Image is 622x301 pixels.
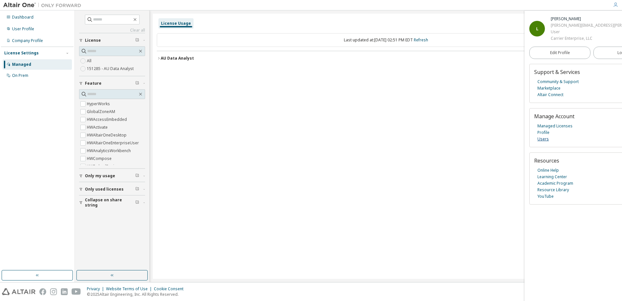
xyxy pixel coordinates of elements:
[135,187,139,192] span: Clear filter
[12,73,28,78] div: On Prem
[85,197,135,208] span: Collapse on share string
[4,50,39,56] div: License Settings
[87,116,128,123] label: HWAccessEmbedded
[87,108,116,116] label: GlobalZoneAM
[87,65,135,73] label: 151285 - AU Data Analyst
[157,51,615,65] button: AU Data AnalystLicense ID: 151285
[135,173,139,179] span: Clear filter
[534,68,580,76] span: Support & Services
[87,286,106,292] div: Privacy
[161,21,191,26] div: License Usage
[537,167,559,174] a: Online Help
[87,131,128,139] label: HWAltairOneDesktop
[12,15,34,20] div: Dashboard
[537,136,549,142] a: Users
[87,147,132,155] label: HWAnalyticsWorkbench
[161,56,194,61] div: AU Data Analyst
[537,123,573,129] a: Managed Licenses
[87,163,117,170] label: HWEmbedBasic
[12,38,43,43] div: Company Profile
[534,113,575,120] span: Manage Account
[79,195,145,210] button: Collapse on share string
[537,174,567,180] a: Learning Center
[3,2,85,8] img: Altair One
[79,28,145,33] a: Clear all
[135,38,139,43] span: Clear filter
[154,286,187,292] div: Cookie Consent
[537,79,579,85] a: Community & Support
[106,286,154,292] div: Website Terms of Use
[50,288,57,295] img: instagram.svg
[414,37,428,43] a: Refresh
[537,193,554,200] a: YouTube
[537,129,549,136] a: Profile
[85,81,101,86] span: Feature
[135,81,139,86] span: Clear filter
[135,200,139,205] span: Clear filter
[87,100,111,108] label: HyperWorks
[534,157,559,164] span: Resources
[85,38,101,43] span: License
[12,26,34,32] div: User Profile
[79,33,145,48] button: License
[537,85,561,92] a: Marketplace
[550,50,570,55] span: Edit Profile
[87,292,187,297] p: © 2025 Altair Engineering, Inc. All Rights Reserved.
[72,288,81,295] img: youtube.svg
[79,169,145,183] button: Only my usage
[87,155,113,163] label: HWCompose
[537,180,573,187] a: Academic Program
[536,26,538,32] span: L
[61,288,68,295] img: linkedin.svg
[87,123,109,131] label: HWActivate
[157,33,615,47] div: Last updated at: [DATE] 02:51 PM EDT
[85,187,124,192] span: Only used licenses
[85,173,115,179] span: Only my usage
[79,76,145,91] button: Feature
[79,182,145,196] button: Only used licenses
[537,92,563,98] a: Altair Connect
[2,288,35,295] img: altair_logo.svg
[87,57,93,65] label: All
[537,187,569,193] a: Resource Library
[39,288,46,295] img: facebook.svg
[529,47,590,59] a: Edit Profile
[87,139,140,147] label: HWAltairOneEnterpriseUser
[12,62,31,67] div: Managed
